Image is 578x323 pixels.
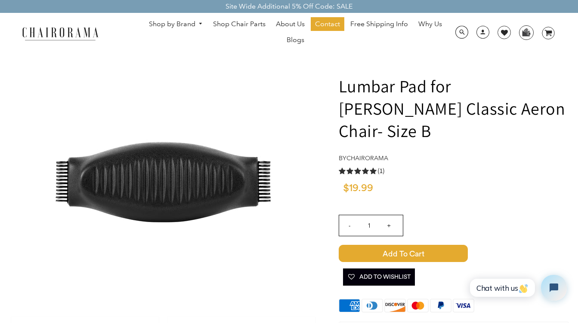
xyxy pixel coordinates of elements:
[346,154,388,162] a: chairorama
[34,177,292,186] a: Lumbar Pad for Herman Miller Classic Aeron Chair- Size B - chairorama
[209,17,270,31] a: Shop Chair Parts
[461,268,574,308] iframe: Tidio Chat
[34,53,292,311] img: Lumbar Pad for Herman Miller Classic Aeron Chair- Size B - chairorama
[272,17,309,31] a: About Us
[213,20,266,29] span: Shop Chair Parts
[287,36,304,45] span: Blogs
[315,20,340,29] span: Contact
[311,17,344,31] a: Contact
[350,20,408,29] span: Free Shipping Info
[145,18,207,31] a: Shop by Brand
[339,75,569,142] h1: Lumbar Pad for [PERSON_NAME] Classic Aeron Chair- Size B
[339,155,569,162] h4: by
[339,215,360,236] input: -
[347,268,411,286] span: Add To Wishlist
[339,245,569,262] button: Add to Cart
[379,215,399,236] input: +
[339,166,569,175] a: 5.0 rating (1 votes)
[343,183,373,193] span: $19.99
[519,26,533,39] img: WhatsApp_Image_2024-07-12_at_16.23.01.webp
[276,20,305,29] span: About Us
[339,245,468,262] span: Add to Cart
[282,33,309,47] a: Blogs
[346,17,412,31] a: Free Shipping Info
[140,17,451,49] nav: DesktopNavigation
[414,17,446,31] a: Why Us
[377,167,385,176] span: (1)
[343,268,415,286] button: Add To Wishlist
[17,26,103,41] img: chairorama
[418,20,442,29] span: Why Us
